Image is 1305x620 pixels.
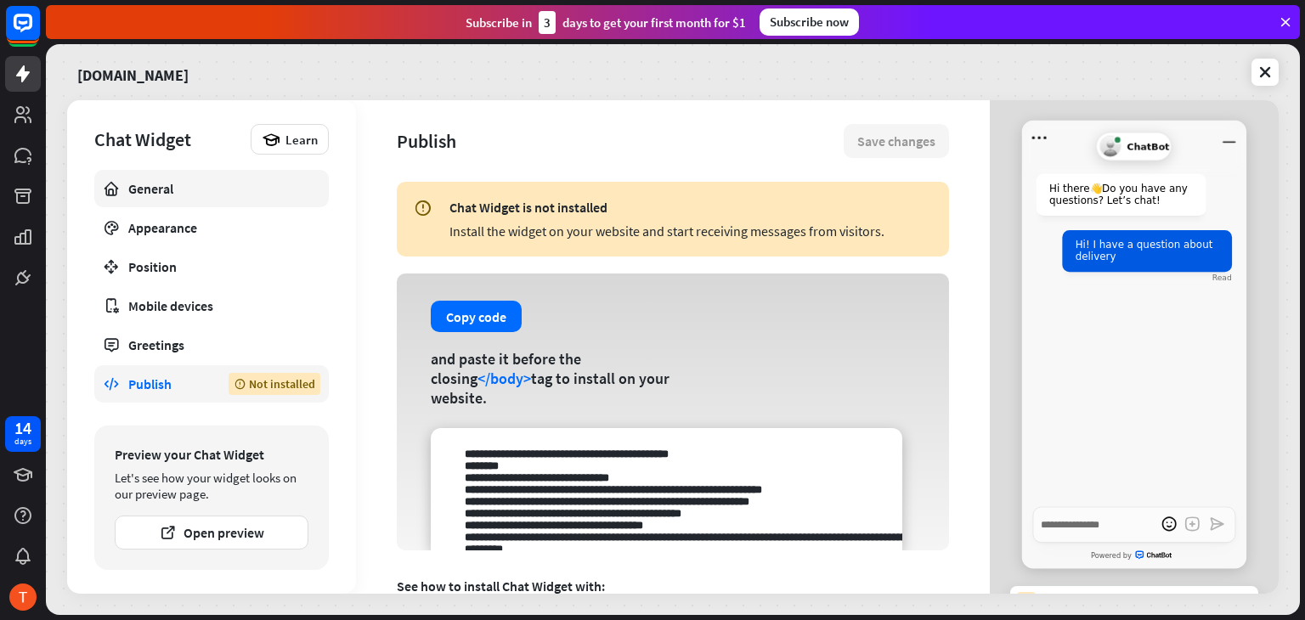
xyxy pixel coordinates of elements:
[477,369,531,388] span: </body>
[1206,513,1229,536] button: Send a message
[760,8,859,36] div: Subscribe now
[94,209,329,246] a: Appearance
[431,349,681,408] div: and paste it before the closing tag to install on your website.
[1076,239,1213,262] span: Hi! I have a question about delivery
[1135,551,1177,561] span: ChatBot
[1091,552,1132,560] span: Powered by
[539,11,556,34] div: 3
[128,375,203,392] div: Publish
[77,54,189,90] a: [DOMAIN_NAME]
[285,132,318,148] span: Learn
[94,170,329,207] a: General
[466,11,746,34] div: Subscribe in days to get your first month for $1
[449,199,932,216] div: Chat Widget is not installed
[229,373,320,395] div: Not installed
[115,470,308,502] div: Let's see how your widget looks on our preview page.
[844,124,949,158] button: Save changes
[128,180,295,197] div: General
[94,287,329,324] a: Mobile devices
[1033,506,1235,543] textarea: Write a message…
[94,248,329,285] a: Position
[5,416,41,452] a: 14 days
[1217,127,1240,149] button: Minimize window
[128,258,295,275] div: Position
[397,129,844,153] div: Publish
[14,436,31,448] div: days
[128,219,295,236] div: Appearance
[14,420,31,436] div: 14
[1049,183,1188,206] span: Hi there 👋 Do you have any questions? Let’s chat!
[1127,141,1170,152] span: ChatBot
[94,365,329,403] a: Publish Not installed
[1022,545,1246,566] a: Powered byChatBot
[115,516,308,550] button: Open preview
[431,301,522,332] button: Copy code
[449,223,932,240] div: Install the widget on your website and start receiving messages from visitors.
[1157,513,1180,536] button: open emoji picker
[1028,127,1051,149] button: Open menu
[1212,273,1232,283] div: Read
[128,297,295,314] div: Mobile devices
[1096,132,1172,161] div: ChatBot
[94,326,329,364] a: Greetings
[94,127,242,151] div: Chat Widget
[1181,513,1204,536] button: Add an attachment
[397,578,949,595] div: See how to install Chat Widget with:
[14,7,65,58] button: Open LiveChat chat widget
[128,336,295,353] div: Greetings
[115,446,308,463] div: Preview your Chat Widget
